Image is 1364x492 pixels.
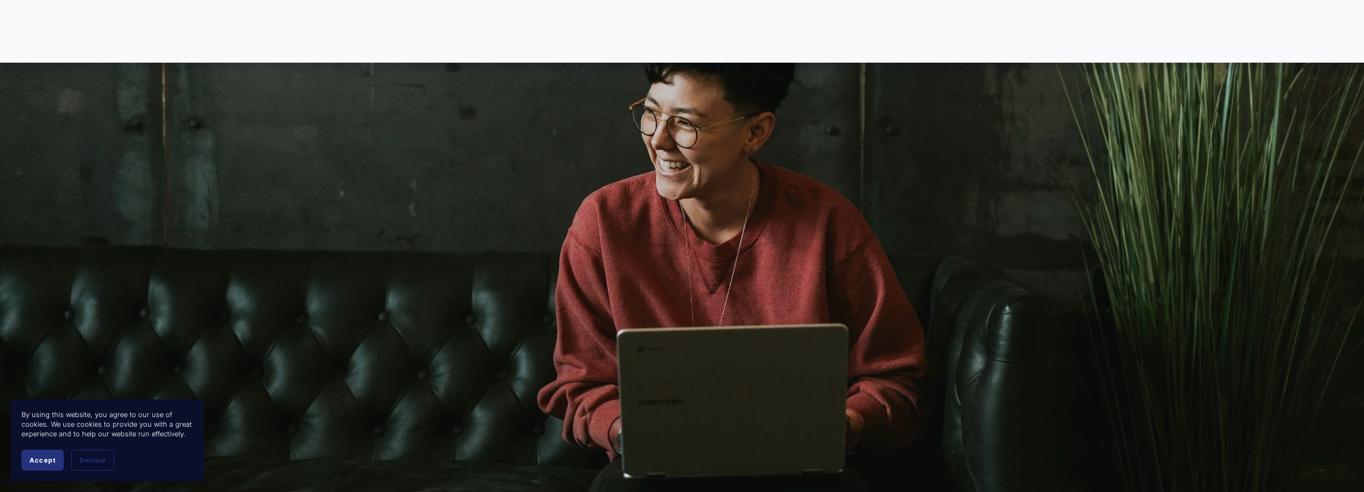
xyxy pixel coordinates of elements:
button: Accept [21,450,64,471]
span: Decline [80,456,106,464]
button: Decline [71,450,114,471]
span: Accept [29,456,56,464]
p: By using this website, you agree to our use of cookies. We use cookies to provide you with a grea... [21,410,193,439]
section: Cookie banner [11,399,204,481]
